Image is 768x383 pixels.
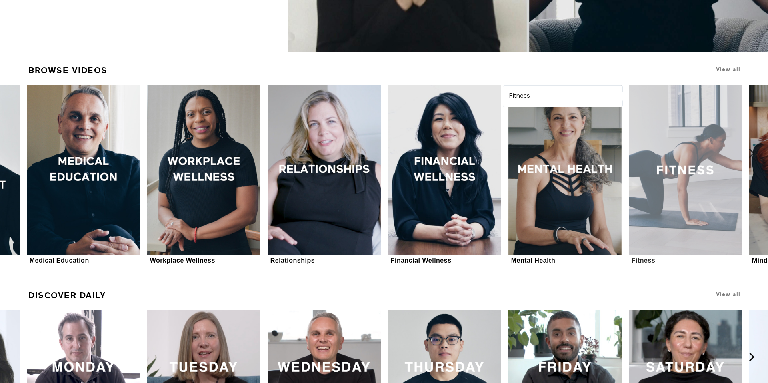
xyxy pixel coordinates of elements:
[391,257,452,264] div: Financial Wellness
[27,85,140,265] a: Medical EducationMedical Education
[30,257,89,264] div: Medical Education
[28,287,106,304] a: Discover Daily
[509,93,530,99] strong: Fitness
[511,257,556,264] div: Mental Health
[150,257,215,264] div: Workplace Wellness
[270,257,315,264] div: Relationships
[632,257,656,264] div: Fitness
[716,66,741,72] a: View all
[268,85,381,265] a: RelationshipsRelationships
[28,62,108,79] a: Browse Videos
[629,85,742,265] a: FitnessFitness
[388,85,501,265] a: Financial WellnessFinancial Wellness
[716,291,741,297] a: View all
[147,85,260,265] a: Workplace WellnessWorkplace Wellness
[508,85,622,265] a: Mental HealthMental Health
